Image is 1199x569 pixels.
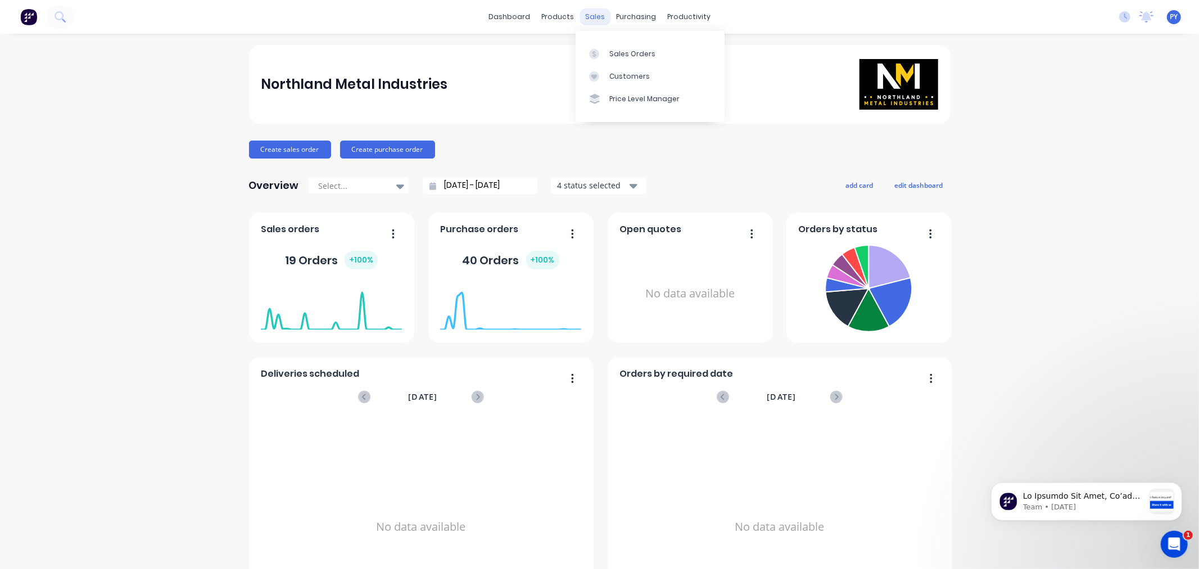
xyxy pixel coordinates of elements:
div: Northland Metal Industries [261,73,447,96]
span: Open quotes [619,223,681,236]
div: + 100 % [345,251,378,269]
a: dashboard [483,8,536,25]
div: products [536,8,580,25]
span: Orders by required date [619,367,733,381]
div: purchasing [610,8,662,25]
div: 4 status selected [557,179,628,191]
a: Customers [576,65,725,88]
div: 40 Orders [463,251,559,269]
button: add card [839,178,881,192]
iframe: Intercom live chat [1161,531,1188,558]
p: Message from Team, sent 1w ago [49,42,170,52]
div: sales [580,8,610,25]
button: Create sales order [249,141,331,159]
img: Northland Metal Industries [859,59,938,110]
div: Customers [609,71,650,82]
div: Price Level Manager [609,94,680,104]
span: Deliveries scheduled [261,367,359,381]
span: [DATE] [767,391,796,403]
button: edit dashboard [888,178,951,192]
div: + 100 % [526,251,559,269]
span: [DATE] [408,391,437,403]
span: Purchase orders [440,223,518,236]
div: Overview [249,174,299,197]
span: Orders by status [798,223,877,236]
a: Sales Orders [576,42,725,65]
div: productivity [662,8,716,25]
div: Sales Orders [609,49,655,59]
span: 1 [1184,531,1193,540]
div: No data available [619,241,761,347]
button: Create purchase order [340,141,435,159]
button: 4 status selected [551,177,646,194]
span: Sales orders [261,223,319,236]
img: Factory [20,8,37,25]
iframe: Intercom notifications message [974,460,1199,539]
a: Price Level Manager [576,88,725,110]
div: 19 Orders [285,251,378,269]
span: PY [1170,12,1178,22]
